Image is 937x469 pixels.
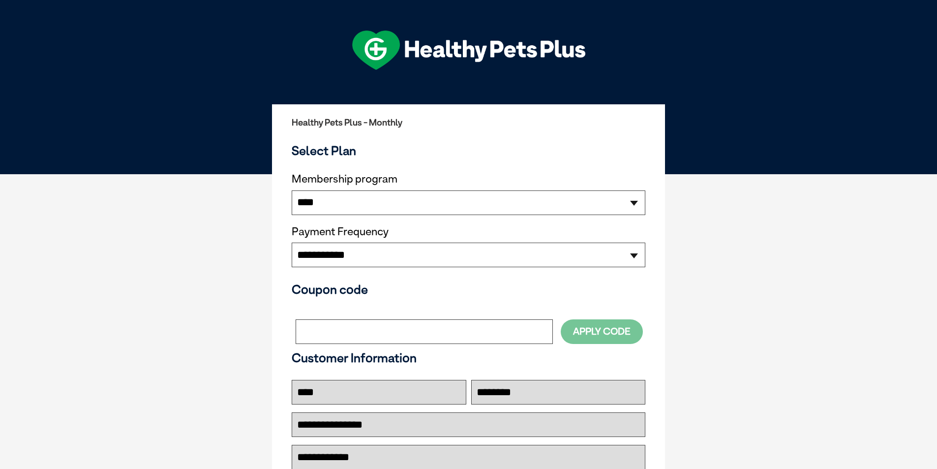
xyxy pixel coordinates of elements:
[352,31,585,70] img: hpp-logo-landscape-green-white.png
[292,225,389,238] label: Payment Frequency
[292,118,645,127] h2: Healthy Pets Plus - Monthly
[561,319,643,344] button: Apply Code
[292,143,645,158] h3: Select Plan
[292,282,645,297] h3: Coupon code
[292,350,645,365] h3: Customer Information
[292,173,645,186] label: Membership program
